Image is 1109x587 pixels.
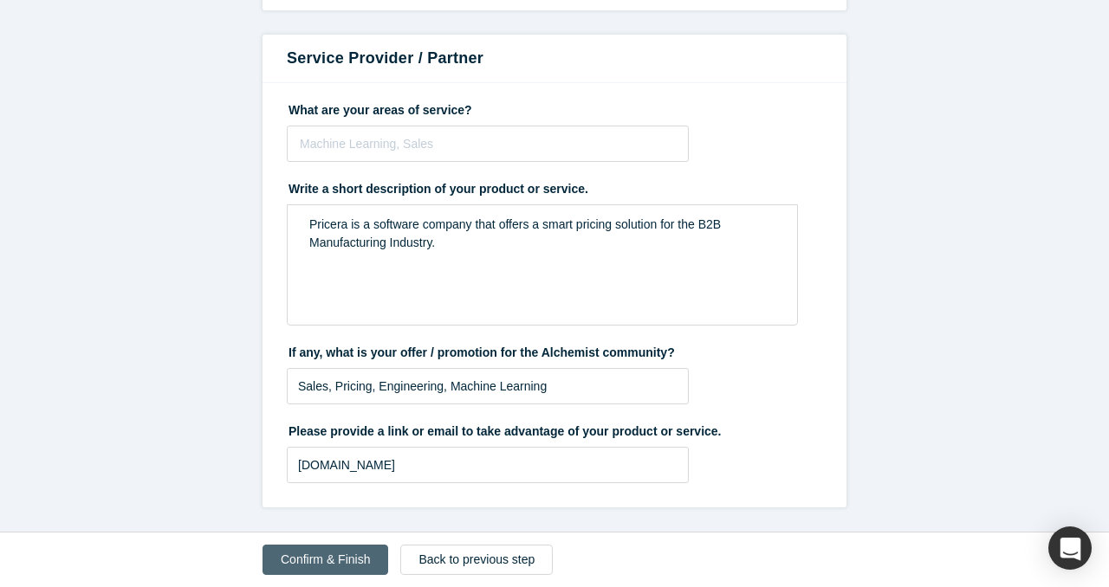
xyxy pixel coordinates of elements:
button: Back to previous step [400,545,553,575]
button: Confirm & Finish [263,545,388,575]
label: Please provide a link or email to take advantage of your product or service. [287,416,822,441]
label: If any, what is your offer / promotion for the Alchemist community? [287,338,822,362]
label: What are your areas of service? [287,95,822,119]
label: Write a short description of your product or service. [287,174,822,198]
h3: Service Provider / Partner [287,47,822,70]
span: Pricera is a software company that offers a smart pricing solution for the B2B Manufacturing Indu... [309,217,724,249]
div: rdw-wrapper [287,204,798,326]
input: Ex. Trend related real time experience such as application of new blockchain method... [287,368,689,404]
div: rdw-editor [299,210,787,257]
